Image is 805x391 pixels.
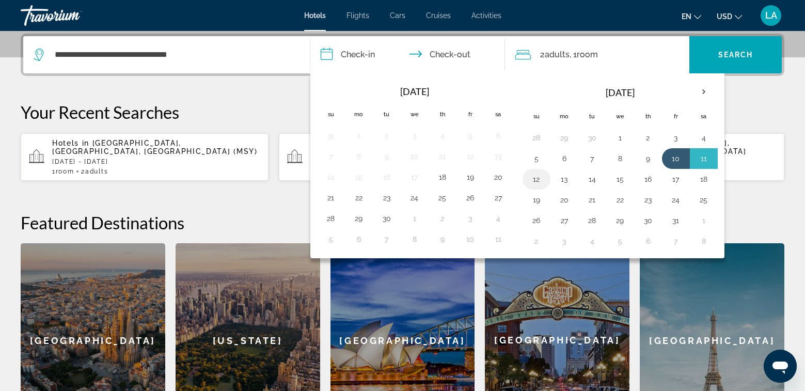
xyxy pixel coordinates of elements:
button: Day 3 [462,211,479,226]
button: Day 23 [640,193,656,207]
button: Day 6 [351,232,367,246]
button: Day 2 [640,131,656,145]
button: Day 4 [696,131,712,145]
button: Day 16 [378,170,395,184]
span: Room [56,168,74,175]
span: Room [577,50,598,59]
a: Travorium [21,2,124,29]
button: Day 3 [668,131,684,145]
button: Day 12 [528,172,545,186]
button: Day 2 [434,211,451,226]
button: Day 15 [351,170,367,184]
button: Day 8 [696,234,712,248]
button: Hotels in [GEOGRAPHIC_DATA], [GEOGRAPHIC_DATA], [GEOGRAPHIC_DATA] (MSY)[DATE] - [DATE]1Room2Adults [21,133,269,181]
button: Day 17 [668,172,684,186]
button: Day 5 [323,232,339,246]
button: Day 3 [406,129,423,143]
button: Change currency [717,9,742,24]
button: Day 10 [462,232,479,246]
button: Day 1 [406,211,423,226]
button: Day 27 [556,213,573,228]
button: Travelers: 2 adults, 0 children [505,36,689,73]
button: Day 2 [378,129,395,143]
button: Day 20 [490,170,507,184]
button: Day 25 [696,193,712,207]
button: Day 23 [378,191,395,205]
button: Day 10 [668,151,684,166]
button: Day 14 [323,170,339,184]
button: Day 7 [668,234,684,248]
a: Activities [471,11,501,20]
button: Day 7 [584,151,601,166]
th: [DATE] [345,80,484,103]
a: Cars [390,11,405,20]
button: Day 4 [490,211,507,226]
button: Day 9 [640,151,656,166]
button: Day 30 [640,213,656,228]
button: Day 26 [462,191,479,205]
button: Day 3 [556,234,573,248]
button: Day 11 [490,232,507,246]
button: Day 11 [696,151,712,166]
button: Day 15 [612,172,628,186]
button: Day 4 [434,129,451,143]
button: Day 9 [434,232,451,246]
span: [GEOGRAPHIC_DATA], [GEOGRAPHIC_DATA], [GEOGRAPHIC_DATA] (MSY) [52,139,258,155]
button: Day 21 [323,191,339,205]
button: Day 18 [696,172,712,186]
button: Next month [690,80,718,104]
a: Hotels [304,11,326,20]
a: Cruises [426,11,451,20]
button: Day 13 [556,172,573,186]
button: Day 6 [556,151,573,166]
button: Day 13 [490,149,507,164]
h2: Featured Destinations [21,212,784,233]
button: Day 20 [556,193,573,207]
button: Search [689,36,782,73]
button: Day 7 [378,232,395,246]
iframe: Button to launch messaging window [764,350,797,383]
button: Day 5 [528,151,545,166]
button: Day 2 [528,234,545,248]
button: Day 31 [323,129,339,143]
button: Day 14 [584,172,601,186]
span: Search [718,51,753,59]
button: Day 28 [528,131,545,145]
button: Day 27 [490,191,507,205]
span: 2 [540,48,570,62]
p: Your Recent Searches [21,102,784,122]
span: Adults [85,168,108,175]
button: Day 28 [584,213,601,228]
button: Day 31 [668,213,684,228]
th: [DATE] [550,80,690,105]
button: Day 29 [351,211,367,226]
button: Day 29 [612,213,628,228]
button: Day 8 [612,151,628,166]
button: Day 24 [668,193,684,207]
button: Day 28 [323,211,339,226]
button: Day 18 [434,170,451,184]
button: User Menu [757,5,784,26]
button: Day 22 [612,193,628,207]
span: Hotels in [52,139,89,147]
button: Day 21 [584,193,601,207]
button: Day 25 [434,191,451,205]
button: Day 4 [584,234,601,248]
button: Day 19 [462,170,479,184]
button: Day 6 [490,129,507,143]
button: Day 29 [556,131,573,145]
button: Day 16 [640,172,656,186]
button: Day 17 [406,170,423,184]
button: Day 10 [406,149,423,164]
div: Search widget [23,36,782,73]
a: Flights [346,11,369,20]
button: Day 1 [612,131,628,145]
button: Day 24 [406,191,423,205]
button: Day 19 [528,193,545,207]
button: Day 9 [378,149,395,164]
button: Day 8 [406,232,423,246]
